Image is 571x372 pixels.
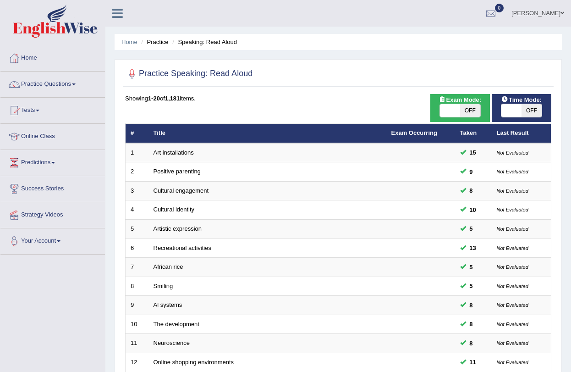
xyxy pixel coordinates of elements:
a: Artistic expression [154,225,202,232]
span: You can still take this question [466,167,477,177]
li: Speaking: Read Aloud [170,38,237,46]
td: 2 [126,162,148,182]
td: 3 [126,181,148,200]
th: # [126,124,148,143]
b: 1-20 [148,95,160,102]
a: Cultural identity [154,206,195,213]
a: Neuroscience [154,339,190,346]
a: Online shopping environments [154,359,234,366]
a: African rice [154,263,183,270]
span: Time Mode: [498,95,545,105]
span: You can still take this question [466,262,477,272]
span: You can still take this question [466,319,477,329]
a: Strategy Videos [0,202,105,225]
small: Not Evaluated [497,245,528,251]
li: Practice [139,38,168,46]
td: 11 [126,334,148,353]
span: OFF [522,104,542,117]
td: 8 [126,277,148,296]
span: You can still take this question [466,186,477,195]
a: Art installations [154,149,194,156]
small: Not Evaluated [497,340,528,346]
span: You can still take this question [466,281,477,291]
small: Not Evaluated [497,302,528,308]
span: You can still take this question [466,224,477,233]
span: You can still take this question [466,357,480,367]
span: 0 [495,4,504,12]
td: 5 [126,220,148,239]
td: 9 [126,296,148,315]
td: 6 [126,239,148,258]
span: You can still take this question [466,205,480,215]
small: Not Evaluated [497,360,528,365]
div: Show exams occurring in exams [430,94,490,122]
a: Recreational activities [154,244,211,251]
a: Home [0,45,105,68]
span: OFF [460,104,480,117]
span: You can still take this question [466,300,477,310]
span: You can still take this question [466,148,480,157]
h2: Practice Speaking: Read Aloud [125,67,253,81]
small: Not Evaluated [497,264,528,270]
small: Not Evaluated [497,322,528,327]
a: The development [154,321,199,328]
a: Exam Occurring [391,129,437,136]
a: Online Class [0,124,105,147]
span: Exam Mode: [435,95,485,105]
a: Practice Questions [0,72,105,94]
a: Positive parenting [154,168,201,175]
b: 1,181 [165,95,180,102]
a: Tests [0,98,105,121]
small: Not Evaluated [497,188,528,194]
small: Not Evaluated [497,283,528,289]
a: Your Account [0,228,105,251]
a: Cultural engagement [154,187,209,194]
th: Taken [455,124,492,143]
td: 7 [126,258,148,277]
small: Not Evaluated [497,150,528,155]
a: Predictions [0,150,105,173]
a: Al systems [154,301,182,308]
a: Success Stories [0,176,105,199]
div: Showing of items. [125,94,551,103]
a: Home [121,39,137,45]
a: Smiling [154,283,173,289]
td: 10 [126,315,148,334]
td: 4 [126,200,148,220]
td: 12 [126,353,148,372]
small: Not Evaluated [497,169,528,174]
td: 1 [126,143,148,162]
span: You can still take this question [466,243,480,253]
small: Not Evaluated [497,226,528,232]
span: You can still take this question [466,339,477,348]
small: Not Evaluated [497,207,528,212]
th: Last Result [492,124,551,143]
th: Title [148,124,386,143]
